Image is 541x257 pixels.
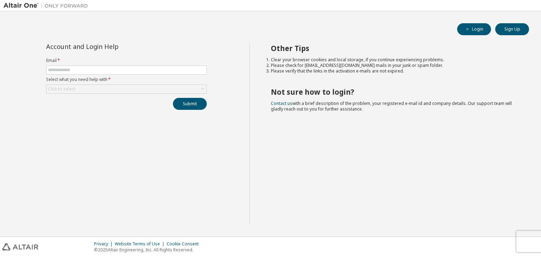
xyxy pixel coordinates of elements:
label: Select what you need help with [46,77,207,82]
div: Privacy [94,241,115,247]
img: altair_logo.svg [2,243,38,251]
button: Sign Up [495,23,529,35]
div: Website Terms of Use [115,241,167,247]
div: Cookie Consent [167,241,203,247]
li: Please verify that the links in the activation e-mails are not expired. [271,68,517,74]
a: Contact us [271,100,292,106]
h2: Other Tips [271,44,517,53]
li: Clear your browser cookies and local storage, if you continue experiencing problems. [271,57,517,63]
label: Email [46,58,207,63]
button: Submit [173,98,207,110]
div: Click to select [46,85,206,93]
img: Altair One [4,2,92,9]
span: with a brief description of the problem, your registered e-mail id and company details. Our suppo... [271,100,512,112]
h2: Not sure how to login? [271,87,517,96]
div: Click to select [48,86,75,92]
li: Please check for [EMAIL_ADDRESS][DOMAIN_NAME] mails in your junk or spam folder. [271,63,517,68]
p: © 2025 Altair Engineering, Inc. All Rights Reserved. [94,247,203,253]
div: Account and Login Help [46,44,175,49]
button: Login [457,23,491,35]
